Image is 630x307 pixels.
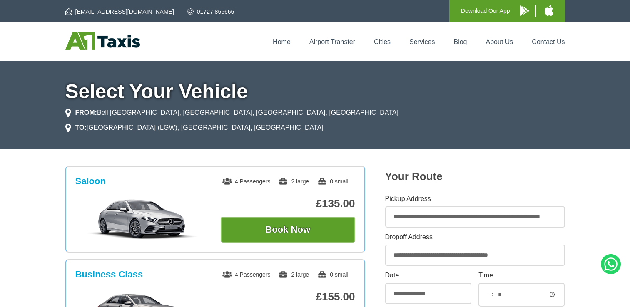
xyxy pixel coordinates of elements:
img: Saloon [80,198,205,240]
button: Book Now [221,217,355,243]
li: [GEOGRAPHIC_DATA] (LGW), [GEOGRAPHIC_DATA], [GEOGRAPHIC_DATA] [65,123,324,133]
p: £135.00 [221,197,355,210]
a: About Us [486,38,513,45]
a: Home [273,38,291,45]
img: A1 Taxis Android App [520,5,529,16]
span: 2 large [279,178,309,185]
span: 4 Passengers [222,178,271,185]
a: [EMAIL_ADDRESS][DOMAIN_NAME] [65,7,174,16]
a: Contact Us [532,38,565,45]
strong: TO: [75,124,87,131]
a: Blog [453,38,467,45]
img: A1 Taxis iPhone App [545,5,553,16]
li: Bell [GEOGRAPHIC_DATA], [GEOGRAPHIC_DATA], [GEOGRAPHIC_DATA], [GEOGRAPHIC_DATA] [65,108,398,118]
img: A1 Taxis St Albans LTD [65,32,140,50]
label: Dropoff Address [385,234,565,240]
a: Cities [374,38,391,45]
span: 2 large [279,271,309,278]
a: Services [409,38,435,45]
h1: Select Your Vehicle [65,82,565,102]
p: Download Our App [461,6,510,16]
span: 4 Passengers [222,271,271,278]
span: 0 small [317,178,348,185]
label: Pickup Address [385,196,565,202]
label: Time [478,272,565,279]
strong: FROM: [75,109,97,116]
p: £155.00 [221,290,355,303]
h3: Business Class [75,269,143,280]
label: Date [385,272,471,279]
a: 01727 866666 [187,7,234,16]
a: Airport Transfer [309,38,355,45]
h2: Your Route [385,170,565,183]
span: 0 small [317,271,348,278]
h3: Saloon [75,176,106,187]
